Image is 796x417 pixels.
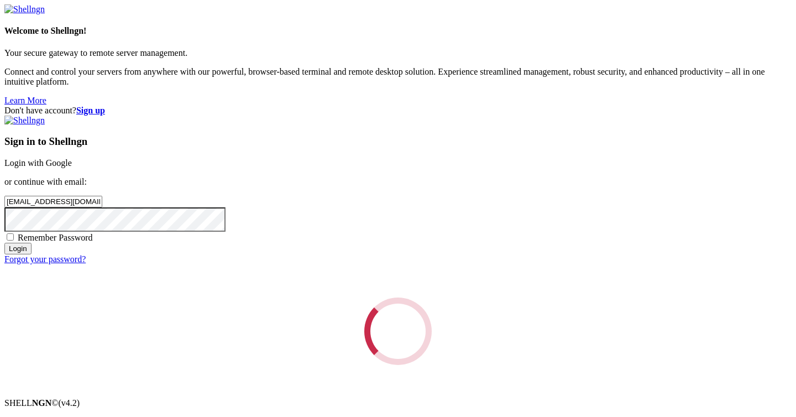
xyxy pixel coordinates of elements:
[7,233,14,241] input: Remember Password
[4,67,792,87] p: Connect and control your servers from anywhere with our powerful, browser-based terminal and remo...
[4,398,80,408] span: SHELL ©
[76,106,105,115] a: Sign up
[59,398,80,408] span: 4.2.0
[4,26,792,36] h4: Welcome to Shellngn!
[4,158,72,168] a: Login with Google
[4,106,792,116] div: Don't have account?
[4,116,45,126] img: Shellngn
[4,196,102,207] input: Email address
[4,96,46,105] a: Learn More
[4,177,792,187] p: or continue with email:
[18,233,93,242] span: Remember Password
[4,135,792,148] h3: Sign in to Shellngn
[4,254,86,264] a: Forgot your password?
[4,243,32,254] input: Login
[361,294,434,368] div: Loading...
[4,48,792,58] p: Your secure gateway to remote server management.
[4,4,45,14] img: Shellngn
[32,398,52,408] b: NGN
